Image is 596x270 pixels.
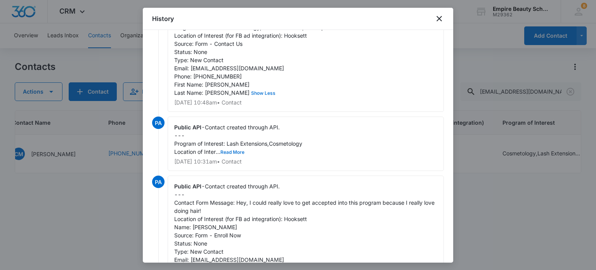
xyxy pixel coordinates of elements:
span: Public API [174,183,201,190]
span: Contact created through API. --- Program of Interest: Cosmetology,Lash Extensions,Makeup Location... [174,8,326,96]
p: [DATE] 10:48am • Contact [174,100,437,105]
span: PA [152,176,165,188]
span: Contact created through API. --- Program of Interest: Lash Extensions,Cosmetology Location of Int... [174,124,304,155]
button: Show Less [249,91,277,96]
div: - [168,117,444,171]
p: [DATE] 10:31am • Contact [174,159,437,164]
h1: History [152,14,174,23]
button: close [435,14,444,23]
button: Read More [220,150,244,155]
span: Public API [174,124,201,131]
span: PA [152,117,165,129]
div: - [168,0,444,112]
